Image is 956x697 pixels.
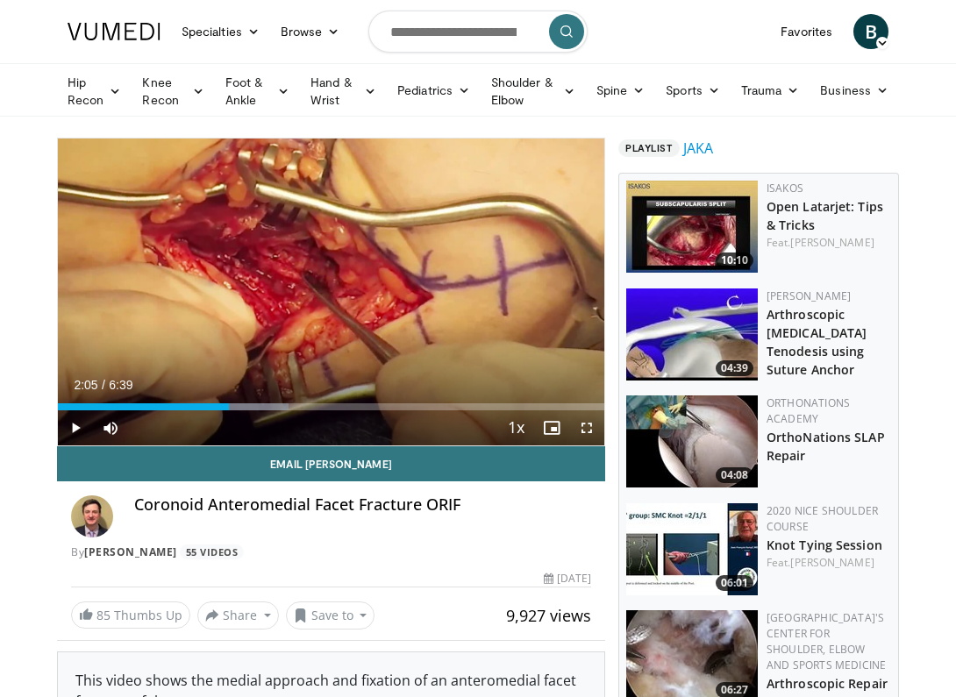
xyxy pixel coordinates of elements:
span: 10:10 [716,252,753,268]
a: Shoulder & Elbow [481,74,586,109]
video-js: Video Player [58,139,604,445]
span: 04:08 [716,467,753,483]
a: 04:08 [626,395,758,487]
button: Playback Rate [499,410,534,445]
button: Play [58,410,93,445]
a: Knot Tying Session [767,537,882,553]
button: Fullscreen [569,410,604,445]
a: 06:01 [626,503,758,595]
a: [PERSON_NAME] [790,235,874,250]
div: Feat. [767,235,891,251]
a: Knee Recon [132,74,214,109]
a: [PERSON_NAME] [84,544,177,559]
a: 2020 Nice Shoulder Course [767,503,878,534]
a: Foot & Ankle [215,74,300,109]
a: Email [PERSON_NAME] [57,446,605,481]
span: 85 [96,607,111,623]
a: OrthoNations Academy [767,395,850,426]
a: ISAKOS [767,181,803,196]
div: By [71,544,591,560]
a: Arthroscopic [MEDICAL_DATA] Tenodesis using Suture Anchor [767,306,867,378]
a: 10:10 [626,181,758,273]
a: Sports [655,73,731,108]
img: 38379_0000_0_3.png.150x105_q85_crop-smart_upscale.jpg [626,288,758,381]
a: Browse [270,14,351,49]
span: 2:05 [74,378,97,392]
a: 04:39 [626,288,758,381]
a: Favorites [770,14,843,49]
a: [PERSON_NAME] [767,288,851,303]
div: [DATE] [544,571,591,587]
a: Hand & Wrist [300,74,387,109]
span: / [102,378,105,392]
img: 430a6989-7565-4eaf-b61b-53a090b1d8eb.150x105_q85_crop-smart_upscale.jpg [626,395,758,487]
img: 82c2e240-9214-4620-b41d-484e5c3be1f8.150x105_q85_crop-smart_upscale.jpg [626,181,758,273]
button: Share [197,601,279,629]
span: Playlist [618,139,680,157]
span: 06:01 [716,575,753,591]
a: Hip Recon [57,74,132,109]
img: VuMedi Logo [68,23,161,40]
a: Spine [586,73,655,108]
a: OrthoNations SLAP Repair [767,429,885,464]
img: d388f81d-6f20-4851-aa75-784412518ac7.150x105_q85_crop-smart_upscale.jpg [626,503,758,595]
h4: Coronoid Anteromedial Facet Fracture ORIF [134,495,591,515]
div: Feat. [767,555,891,571]
div: Progress Bar [58,403,604,410]
a: JAKA [683,138,713,159]
a: Trauma [731,73,810,108]
span: 6:39 [109,378,132,392]
button: Mute [93,410,128,445]
span: 9,927 views [506,605,591,626]
a: Business [810,73,899,108]
a: B [853,14,888,49]
input: Search topics, interventions [368,11,588,53]
img: Avatar [71,495,113,537]
button: Enable picture-in-picture mode [534,410,569,445]
a: Open Latarjet: Tips & Tricks [767,198,883,233]
a: [GEOGRAPHIC_DATA]'s Center for Shoulder, Elbow and Sports Medicine [767,610,886,672]
a: Specialties [171,14,270,49]
a: Pediatrics [387,73,481,108]
a: 85 Thumbs Up [71,601,190,629]
button: Save to [286,601,375,629]
a: [PERSON_NAME] [790,555,874,570]
a: 55 Videos [180,544,244,559]
span: 04:39 [716,360,753,376]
